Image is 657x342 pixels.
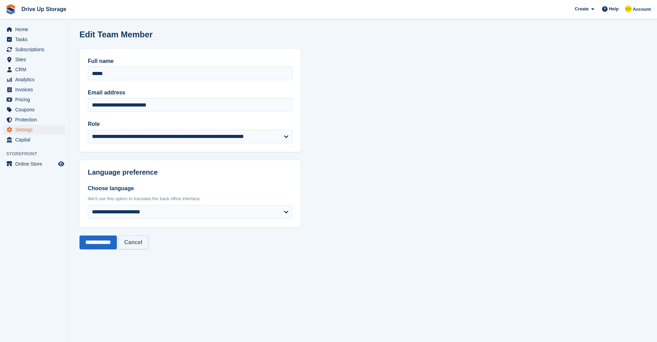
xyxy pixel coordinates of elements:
[3,55,65,64] a: menu
[6,4,16,15] img: stora-icon-8386f47178a22dfd0bd8f6a31ec36ba5ce8667c1dd55bd0f319d3a0aa187defe.svg
[88,168,292,176] h2: Language preference
[118,235,148,249] a: Cancel
[3,75,65,84] a: menu
[88,57,292,65] label: Full name
[15,125,57,135] span: Settings
[575,6,589,12] span: Create
[3,159,65,169] a: menu
[15,95,57,104] span: Pricing
[15,65,57,74] span: CRM
[3,125,65,135] a: menu
[15,159,57,169] span: Online Store
[19,3,69,15] a: Drive Up Storage
[3,45,65,54] a: menu
[88,184,292,193] label: Choose language
[15,25,57,34] span: Home
[15,85,57,94] span: Invoices
[633,6,651,13] span: Account
[88,195,292,202] div: We'll use this option to translate the back office interface.
[3,35,65,44] a: menu
[3,95,65,104] a: menu
[609,6,619,12] span: Help
[625,6,632,12] img: Crispin Vitoria
[57,160,65,168] a: Preview store
[79,30,153,39] h1: Edit Team Member
[3,85,65,94] a: menu
[3,25,65,34] a: menu
[15,135,57,145] span: Capital
[3,65,65,74] a: menu
[6,150,69,157] span: Storefront
[3,105,65,114] a: menu
[88,89,292,97] label: Email address
[15,105,57,114] span: Coupons
[15,55,57,64] span: Sites
[15,35,57,44] span: Tasks
[88,120,292,128] label: Role
[3,135,65,145] a: menu
[15,115,57,124] span: Protection
[15,45,57,54] span: Subscriptions
[3,115,65,124] a: menu
[15,75,57,84] span: Analytics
